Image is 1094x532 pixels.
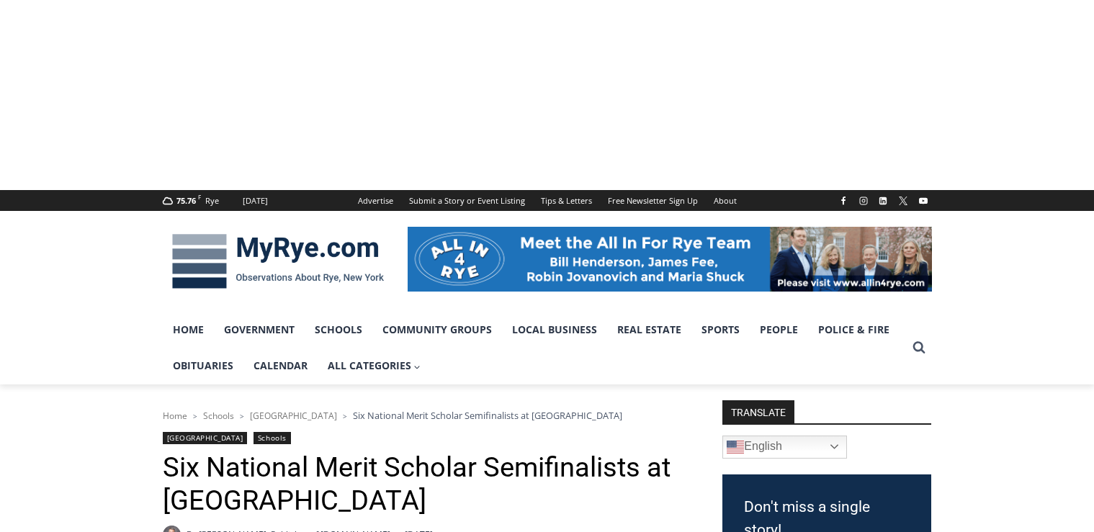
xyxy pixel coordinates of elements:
[401,190,533,211] a: Submit a Story or Event Listing
[240,411,244,421] span: >
[353,409,622,422] span: Six National Merit Scholar Semifinalists at [GEOGRAPHIC_DATA]
[808,312,900,348] a: Police & Fire
[722,400,794,423] strong: TRANSLATE
[250,410,337,422] a: [GEOGRAPHIC_DATA]
[750,312,808,348] a: People
[163,348,243,384] a: Obituaries
[895,192,912,209] a: X
[607,312,691,348] a: Real Estate
[727,438,744,456] img: en
[198,193,201,201] span: F
[874,192,892,209] a: Linkedin
[855,192,872,209] a: Instagram
[305,312,372,348] a: Schools
[318,348,431,384] a: All Categories
[835,192,852,209] a: Facebook
[243,194,268,207] div: [DATE]
[350,190,401,211] a: Advertise
[205,194,219,207] div: Rye
[176,195,196,206] span: 75.76
[214,312,305,348] a: Government
[343,411,347,421] span: >
[193,411,197,421] span: >
[328,358,421,374] span: All Categories
[691,312,750,348] a: Sports
[243,348,318,384] a: Calendar
[203,410,234,422] a: Schools
[163,408,685,423] nav: Breadcrumbs
[350,190,745,211] nav: Secondary Navigation
[502,312,607,348] a: Local Business
[722,436,847,459] a: English
[163,410,187,422] a: Home
[163,432,248,444] a: [GEOGRAPHIC_DATA]
[163,224,393,299] img: MyRye.com
[533,190,600,211] a: Tips & Letters
[372,312,502,348] a: Community Groups
[600,190,706,211] a: Free Newsletter Sign Up
[706,190,745,211] a: About
[408,227,932,292] img: All in for Rye
[254,432,291,444] a: Schools
[163,312,214,348] a: Home
[915,192,932,209] a: YouTube
[906,335,932,361] button: View Search Form
[163,312,906,384] nav: Primary Navigation
[163,451,685,517] h1: Six National Merit Scholar Semifinalists at [GEOGRAPHIC_DATA]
